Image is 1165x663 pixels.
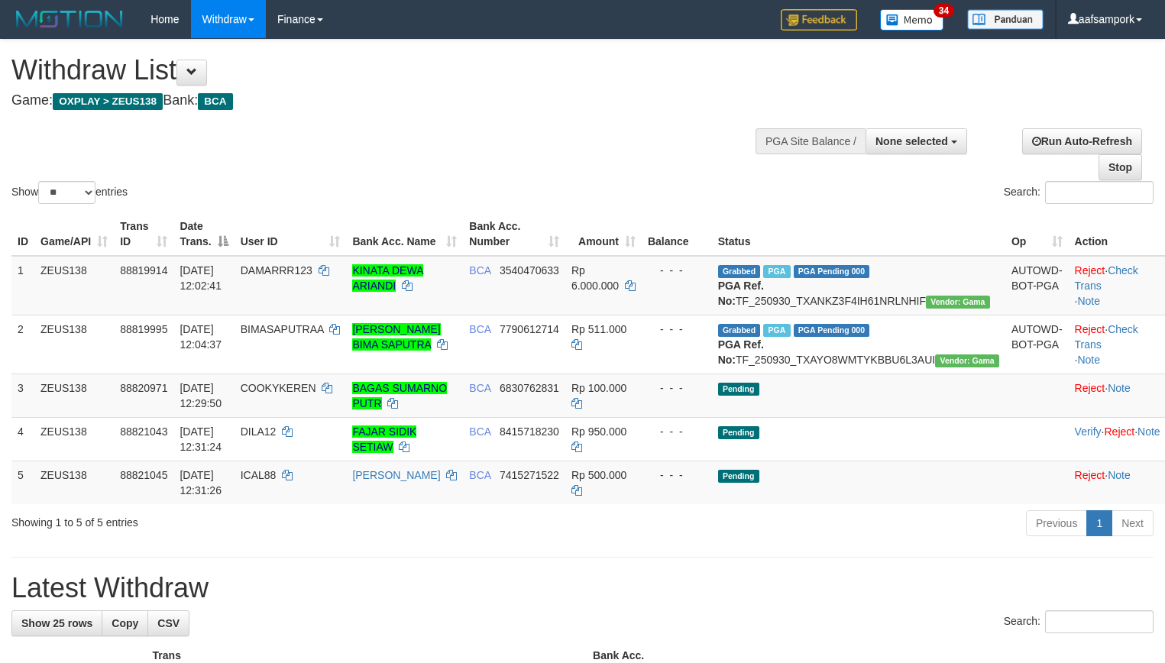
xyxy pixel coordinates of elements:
th: Op: activate to sort column ascending [1005,212,1069,256]
a: Copy [102,610,148,636]
span: COOKYKEREN [241,382,316,394]
th: Status [712,212,1005,256]
span: BCA [469,469,490,481]
span: Rp 500.000 [571,469,626,481]
span: [DATE] 12:04:37 [180,323,222,351]
h1: Latest Withdraw [11,573,1154,603]
span: [DATE] 12:31:26 [180,469,222,496]
a: Next [1112,510,1154,536]
span: Rp 100.000 [571,382,626,394]
span: Rp 950.000 [571,425,626,438]
span: [DATE] 12:31:24 [180,425,222,453]
span: 88820971 [120,382,167,394]
td: ZEUS138 [34,374,114,417]
span: None selected [875,135,948,147]
label: Search: [1004,181,1154,204]
td: ZEUS138 [34,256,114,315]
a: [PERSON_NAME] [352,469,440,481]
input: Search: [1045,610,1154,633]
span: BCA [198,93,232,110]
select: Showentries [38,181,95,204]
th: Trans ID: activate to sort column ascending [114,212,173,256]
span: 88819995 [120,323,167,335]
span: Pending [718,470,759,483]
span: Copy 8415718230 to clipboard [500,425,559,438]
span: DILA12 [241,425,277,438]
a: [PERSON_NAME] BIMA SAPUTRA [352,323,440,351]
a: Note [1137,425,1160,438]
span: ICAL88 [241,469,277,481]
span: Copy [112,617,138,629]
a: Reject [1075,323,1105,335]
span: 34 [934,4,954,18]
td: ZEUS138 [34,315,114,374]
span: BCA [469,425,490,438]
a: Reject [1104,425,1134,438]
a: KINATA DEWA ARIANDI [352,264,423,292]
th: Bank Acc. Number: activate to sort column ascending [463,212,565,256]
div: - - - [648,380,706,396]
span: PGA Pending [794,324,870,337]
button: None selected [866,128,967,154]
span: PGA Pending [794,265,870,278]
th: Bank Acc. Name: activate to sort column ascending [346,212,463,256]
th: ID [11,212,34,256]
span: Copy 6830762831 to clipboard [500,382,559,394]
td: AUTOWD-BOT-PGA [1005,256,1069,315]
input: Search: [1045,181,1154,204]
th: Game/API: activate to sort column ascending [34,212,114,256]
h4: Game: Bank: [11,93,762,108]
td: 4 [11,417,34,461]
img: panduan.png [967,9,1044,30]
a: Check Trans [1075,264,1138,292]
div: - - - [648,263,706,278]
span: Vendor URL: https://trx31.1velocity.biz [935,354,999,367]
td: 5 [11,461,34,504]
a: Show 25 rows [11,610,102,636]
span: BCA [469,382,490,394]
a: CSV [147,610,189,636]
a: Previous [1026,510,1087,536]
h1: Withdraw List [11,55,762,86]
span: Grabbed [718,324,761,337]
span: Rp 511.000 [571,323,626,335]
span: Grabbed [718,265,761,278]
span: [DATE] 12:29:50 [180,382,222,409]
span: Rp 6.000.000 [571,264,619,292]
img: MOTION_logo.png [11,8,128,31]
span: Marked by aafsolysreylen [763,324,790,337]
a: Stop [1099,154,1142,180]
b: PGA Ref. No: [718,280,764,307]
span: Copy 3540470633 to clipboard [500,264,559,277]
a: Verify [1075,425,1102,438]
span: BCA [469,264,490,277]
span: Pending [718,383,759,396]
span: 88821043 [120,425,167,438]
span: BCA [469,323,490,335]
img: Feedback.jpg [781,9,857,31]
span: 88819914 [120,264,167,277]
span: 88821045 [120,469,167,481]
td: 3 [11,374,34,417]
span: Marked by aafsolysreylen [763,265,790,278]
td: 1 [11,256,34,315]
a: Note [1077,295,1100,307]
a: FAJAR SIDIK SETIAW [352,425,416,453]
td: ZEUS138 [34,461,114,504]
td: AUTOWD-BOT-PGA [1005,315,1069,374]
td: ZEUS138 [34,417,114,461]
a: Note [1077,354,1100,366]
th: Amount: activate to sort column ascending [565,212,642,256]
a: Note [1108,382,1131,394]
a: Reject [1075,382,1105,394]
a: Reject [1075,264,1105,277]
th: Date Trans.: activate to sort column descending [173,212,234,256]
span: Show 25 rows [21,617,92,629]
th: User ID: activate to sort column ascending [235,212,347,256]
span: Vendor URL: https://trx31.1velocity.biz [926,296,990,309]
a: Run Auto-Refresh [1022,128,1142,154]
td: 2 [11,315,34,374]
td: TF_250930_TXAYO8WMTYKBBU6L3AUI [712,315,1005,374]
th: Balance [642,212,712,256]
div: - - - [648,424,706,439]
